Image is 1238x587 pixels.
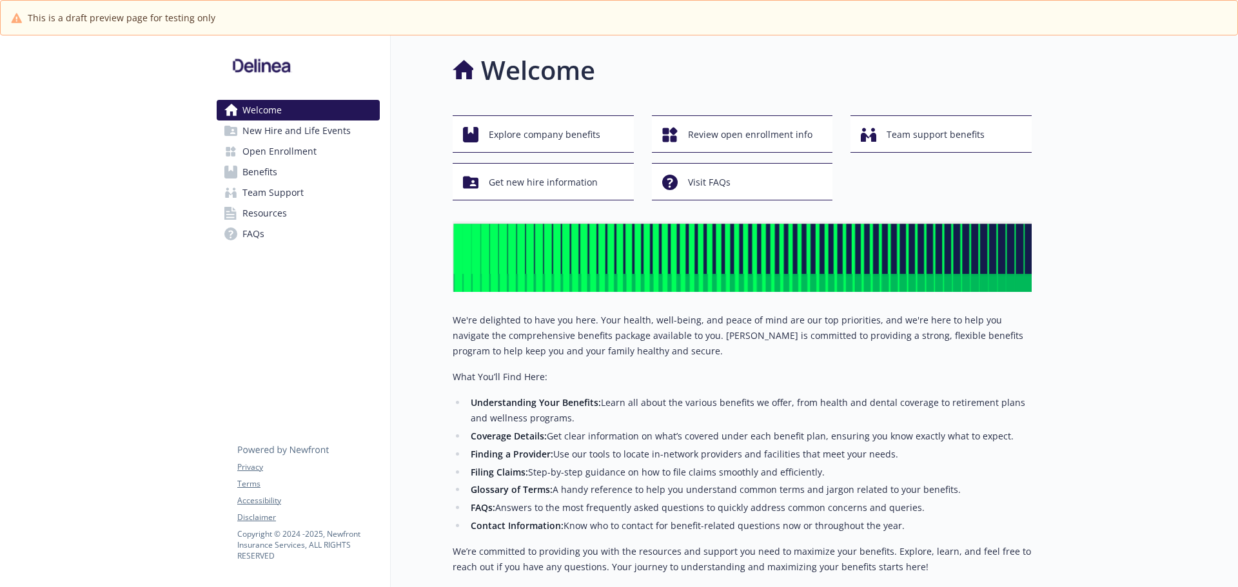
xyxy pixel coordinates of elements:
button: Team support benefits [850,115,1032,153]
a: New Hire and Life Events [217,120,380,141]
li: Use our tools to locate in-network providers and facilities that meet your needs. [467,447,1032,462]
a: Terms [237,478,379,490]
span: Resources [242,203,287,224]
li: Step-by-step guidance on how to file claims smoothly and efficiently. [467,465,1032,480]
strong: FAQs: [471,501,495,514]
li: Learn all about the various benefits we offer, from health and dental coverage to retirement plan... [467,395,1032,426]
strong: Coverage Details: [471,430,547,442]
p: We’re committed to providing you with the resources and support you need to maximize your benefit... [453,544,1032,575]
p: We're delighted to have you here. Your health, well-being, and peace of mind are our top prioriti... [453,313,1032,359]
strong: Understanding Your Benefits: [471,396,601,409]
strong: Finding a Provider: [471,448,553,460]
span: Visit FAQs [688,170,731,195]
button: Visit FAQs [652,163,833,200]
strong: Glossary of Terms: [471,483,553,496]
li: Answers to the most frequently asked questions to quickly address common concerns and queries. [467,500,1032,515]
p: What You’ll Find Here: [453,369,1032,385]
p: Copyright © 2024 - 2025 , Newfront Insurance Services, ALL RIGHTS RESERVED [237,528,379,561]
span: Explore company benefits [489,122,600,147]
a: Accessibility [237,495,379,506]
span: Team Support [242,182,304,203]
strong: Contact Information: [471,519,564,532]
span: This is a draft preview page for testing only [28,11,215,24]
span: Benefits [242,162,277,182]
span: Welcome [242,100,282,120]
li: A handy reference to help you understand common terms and jargon related to your benefits. [467,482,1032,497]
a: Open Enrollment [217,141,380,162]
h1: Welcome [481,51,595,90]
span: New Hire and Life Events [242,120,351,141]
strong: Filing Claims: [471,466,528,478]
span: Open Enrollment [242,141,317,162]
span: Get new hire information [489,170,598,195]
a: FAQs [217,224,380,244]
span: Review open enrollment info [688,122,812,147]
button: Review open enrollment info [652,115,833,153]
span: FAQs [242,224,264,244]
li: Know who to contact for benefit-related questions now or throughout the year. [467,518,1032,534]
a: Welcome [217,100,380,120]
a: Resources [217,203,380,224]
a: Privacy [237,461,379,473]
a: Team Support [217,182,380,203]
a: Benefits [217,162,380,182]
a: Disclaimer [237,512,379,523]
button: Get new hire information [453,163,634,200]
img: overview page banner [453,221,1032,292]
span: Team support benefits [887,122,985,147]
li: Get clear information on what’s covered under each benefit plan, ensuring you know exactly what t... [467,428,1032,444]
button: Explore company benefits [453,115,634,153]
